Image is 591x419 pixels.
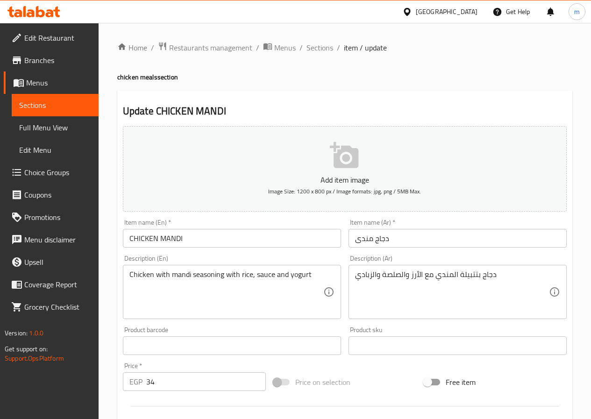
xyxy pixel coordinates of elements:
[5,352,64,364] a: Support.OpsPlatform
[263,42,296,54] a: Menus
[4,71,99,94] a: Menus
[151,42,154,53] li: /
[4,49,99,71] a: Branches
[26,77,91,88] span: Menus
[299,42,303,53] li: /
[349,336,567,355] input: Please enter product sku
[24,301,91,312] span: Grocery Checklist
[355,270,549,314] textarea: دجاج بتتبيلة المندي مع الأرز والصلصة والزبادي
[446,376,476,388] span: Free item
[24,55,91,66] span: Branches
[306,42,333,53] a: Sections
[117,42,147,53] a: Home
[158,42,252,54] a: Restaurants management
[129,270,323,314] textarea: Chicken with mandi seasoning with rice, sauce and yogurt
[24,279,91,290] span: Coverage Report
[24,32,91,43] span: Edit Restaurant
[256,42,259,53] li: /
[12,139,99,161] a: Edit Menu
[169,42,252,53] span: Restaurants management
[4,161,99,184] a: Choice Groups
[4,27,99,49] a: Edit Restaurant
[24,234,91,245] span: Menu disclaimer
[129,376,142,387] p: EGP
[344,42,387,53] span: item / update
[123,126,567,212] button: Add item imageImage Size: 1200 x 800 px / Image formats: jpg, png / 5MB Max.
[24,256,91,268] span: Upsell
[295,376,350,388] span: Price on selection
[29,327,43,339] span: 1.0.0
[19,99,91,111] span: Sections
[4,206,99,228] a: Promotions
[137,174,552,185] p: Add item image
[5,327,28,339] span: Version:
[24,167,91,178] span: Choice Groups
[123,229,341,248] input: Enter name En
[274,42,296,53] span: Menus
[24,189,91,200] span: Coupons
[123,336,341,355] input: Please enter product barcode
[5,343,48,355] span: Get support on:
[4,251,99,273] a: Upsell
[4,184,99,206] a: Coupons
[12,94,99,116] a: Sections
[19,144,91,156] span: Edit Menu
[123,104,567,118] h2: Update CHICKEN MANDI
[337,42,340,53] li: /
[268,186,421,197] span: Image Size: 1200 x 800 px / Image formats: jpg, png / 5MB Max.
[117,72,572,82] h4: chicken meals section
[574,7,580,17] span: m
[19,122,91,133] span: Full Menu View
[4,296,99,318] a: Grocery Checklist
[4,273,99,296] a: Coverage Report
[416,7,477,17] div: [GEOGRAPHIC_DATA]
[24,212,91,223] span: Promotions
[12,116,99,139] a: Full Menu View
[349,229,567,248] input: Enter name Ar
[117,42,572,54] nav: breadcrumb
[146,372,266,391] input: Please enter price
[4,228,99,251] a: Menu disclaimer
